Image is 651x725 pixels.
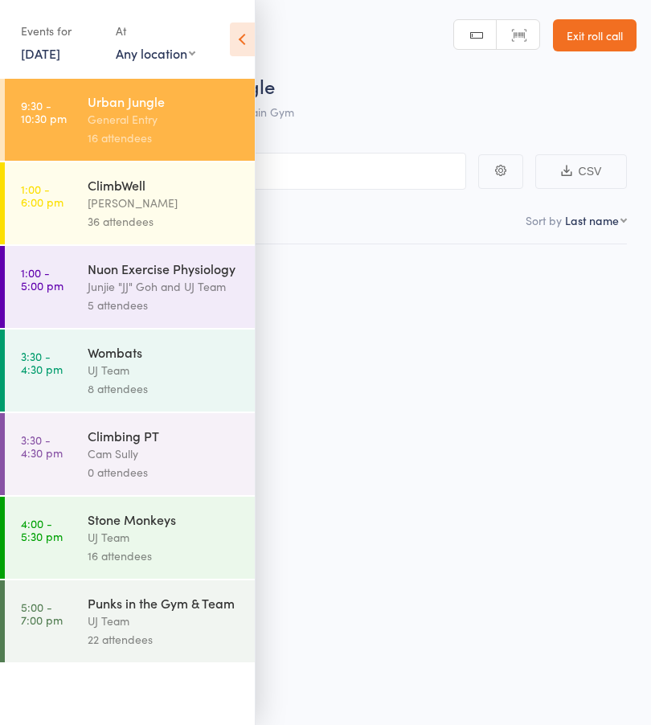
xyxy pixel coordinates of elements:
time: 9:30 - 10:30 pm [21,99,67,125]
a: 3:30 -4:30 pmWombatsUJ Team8 attendees [5,330,255,412]
div: UJ Team [88,361,241,379]
a: 1:00 -6:00 pmClimbWell[PERSON_NAME]36 attendees [5,162,255,244]
time: 1:00 - 5:00 pm [21,266,63,292]
div: At [116,18,195,44]
div: Stone Monkeys [88,510,241,528]
div: Events for [21,18,100,44]
a: Exit roll call [553,19,637,51]
div: 22 attendees [88,630,241,649]
a: 5:00 -7:00 pmPunks in the Gym & TeamUJ Team22 attendees [5,580,255,662]
a: 3:30 -4:30 pmClimbing PTCam Sully0 attendees [5,413,255,495]
div: ClimbWell [88,176,241,194]
a: 9:30 -10:30 pmUrban JungleGeneral Entry16 attendees [5,79,255,161]
div: Punks in the Gym & Team [88,594,241,612]
div: 36 attendees [88,212,241,231]
button: CSV [535,154,627,189]
div: 5 attendees [88,296,241,314]
div: 16 attendees [88,547,241,565]
div: 16 attendees [88,129,241,147]
a: 4:00 -5:30 pmStone MonkeysUJ Team16 attendees [5,497,255,579]
div: Any location [116,44,195,62]
div: UJ Team [88,528,241,547]
div: 0 attendees [88,463,241,481]
label: Sort by [526,212,562,228]
time: 1:00 - 6:00 pm [21,182,63,208]
a: 1:00 -5:00 pmNuon Exercise PhysiologyJunjie "JJ" Goh and UJ Team5 attendees [5,246,255,328]
span: Main Gym [241,104,294,120]
div: Urban Jungle [88,92,241,110]
div: 8 attendees [88,379,241,398]
time: 5:00 - 7:00 pm [21,600,63,626]
div: [PERSON_NAME] [88,194,241,212]
div: General Entry [88,110,241,129]
div: Climbing PT [88,427,241,444]
a: [DATE] [21,44,60,62]
time: 4:00 - 5:30 pm [21,517,63,543]
time: 3:30 - 4:30 pm [21,350,63,375]
div: Wombats [88,343,241,361]
time: 3:30 - 4:30 pm [21,433,63,459]
div: UJ Team [88,612,241,630]
div: Nuon Exercise Physiology [88,260,241,277]
div: Cam Sully [88,444,241,463]
div: Junjie "JJ" Goh and UJ Team [88,277,241,296]
div: Last name [565,212,619,228]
